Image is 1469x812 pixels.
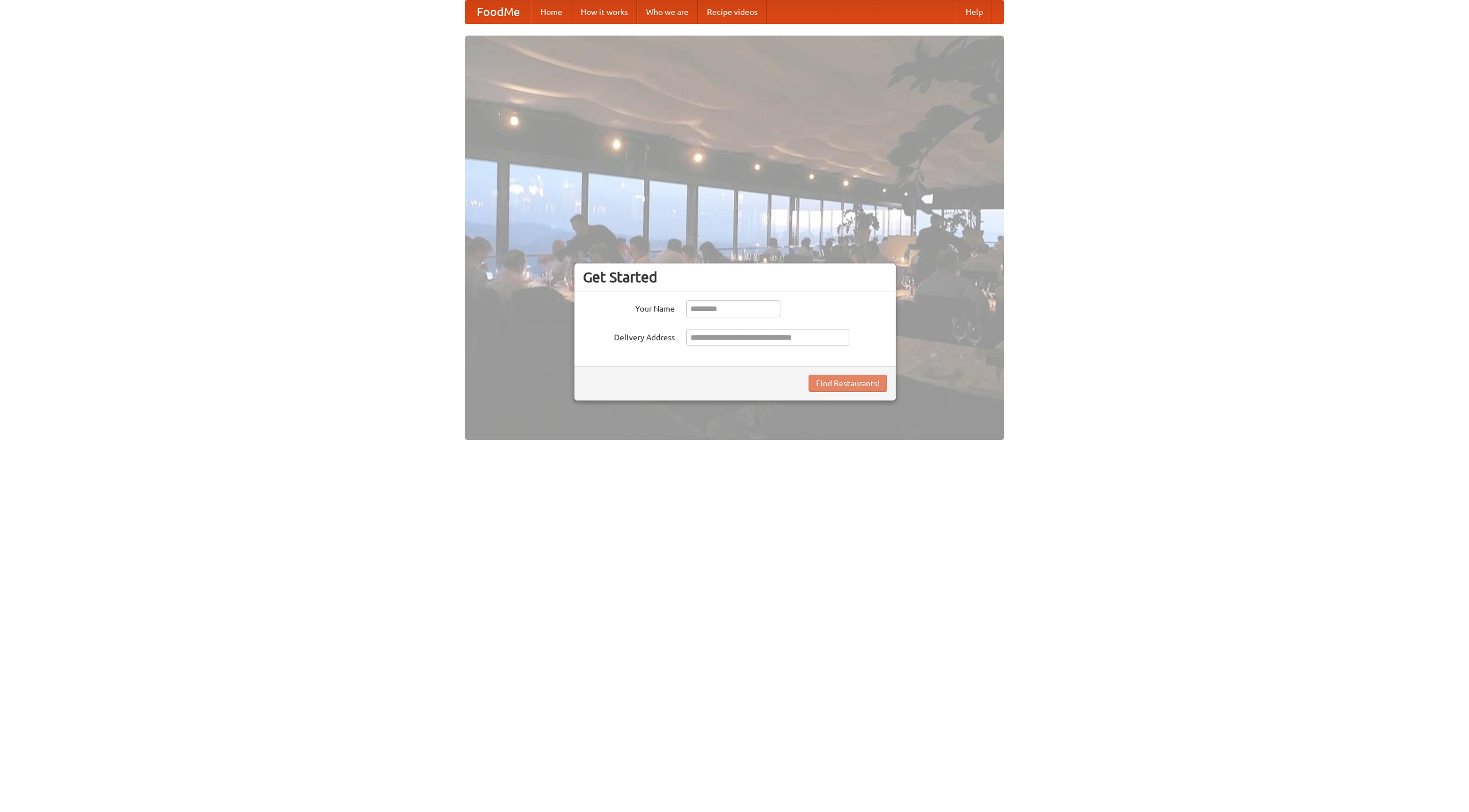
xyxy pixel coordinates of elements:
a: Home [531,1,572,24]
a: How it works [572,1,637,24]
a: Who we are [637,1,698,24]
a: Recipe videos [698,1,767,24]
label: Your Name [583,300,675,314]
label: Delivery Address [583,329,675,343]
a: Help [957,1,992,24]
a: FoodMe [465,1,531,24]
button: Find Restaurants! [809,375,887,392]
h3: Get Started [583,269,887,286]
